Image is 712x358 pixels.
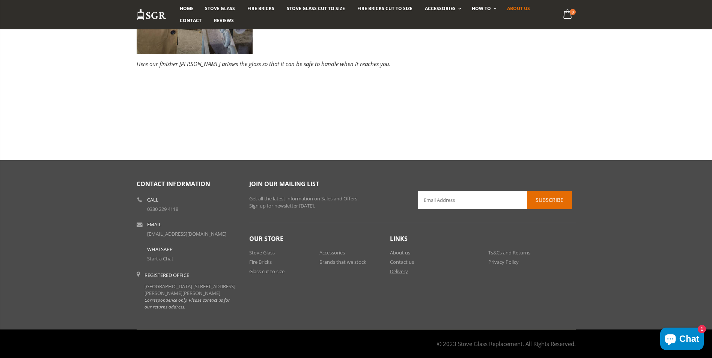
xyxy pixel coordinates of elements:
[214,17,234,24] span: Reviews
[145,272,238,310] div: [GEOGRAPHIC_DATA] [STREET_ADDRESS][PERSON_NAME][PERSON_NAME]
[488,259,519,265] a: Privacy Policy
[145,297,230,310] em: Correspondence only. Please contact us for our returns address.
[147,230,226,237] a: [EMAIL_ADDRESS][DOMAIN_NAME]
[147,255,173,262] a: Start a Chat
[390,259,414,265] a: Contact us
[249,180,319,188] span: Join our mailing list
[147,206,178,212] a: 0330 229 4118
[249,268,284,275] a: Glass cut to size
[145,272,189,278] b: Registered Office
[249,259,272,265] a: Fire Bricks
[501,3,536,15] a: About us
[658,328,706,352] inbox-online-store-chat: Shopify online store chat
[249,249,275,256] a: Stove Glass
[174,15,207,27] a: Contact
[425,5,455,12] span: Accessories
[147,197,158,202] b: Call
[418,191,572,209] input: Email Address
[527,191,572,209] button: Subscribe
[472,5,491,12] span: How To
[180,5,194,12] span: Home
[390,249,410,256] a: About us
[208,15,239,27] a: Reviews
[466,3,500,15] a: How To
[352,3,418,15] a: Fire Bricks Cut To Size
[205,5,235,12] span: Stove Glass
[560,8,575,22] a: 0
[437,336,576,351] address: © 2023 Stove Glass Replacement. All Rights Reserved.
[390,268,408,275] a: Delivery
[319,249,345,256] a: Accessories
[137,180,210,188] span: Contact Information
[174,3,199,15] a: Home
[570,9,576,15] span: 0
[507,5,530,12] span: About us
[357,5,412,12] span: Fire Bricks Cut To Size
[137,9,167,21] img: Stove Glass Replacement
[419,3,465,15] a: Accessories
[199,3,241,15] a: Stove Glass
[180,17,202,24] span: Contact
[137,60,391,68] em: Here our finisher [PERSON_NAME] arisses the glass so that it can be safe to handle when it reache...
[147,247,173,252] b: WhatsApp
[287,5,345,12] span: Stove Glass Cut To Size
[147,222,161,227] b: Email
[249,195,407,210] p: Get all the latest information on Sales and Offers. Sign up for newsletter [DATE].
[488,249,530,256] a: Ts&Cs and Returns
[242,3,280,15] a: Fire Bricks
[247,5,274,12] span: Fire Bricks
[249,235,283,243] span: Our Store
[319,259,366,265] a: Brands that we stock
[390,235,408,243] span: Links
[281,3,351,15] a: Stove Glass Cut To Size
